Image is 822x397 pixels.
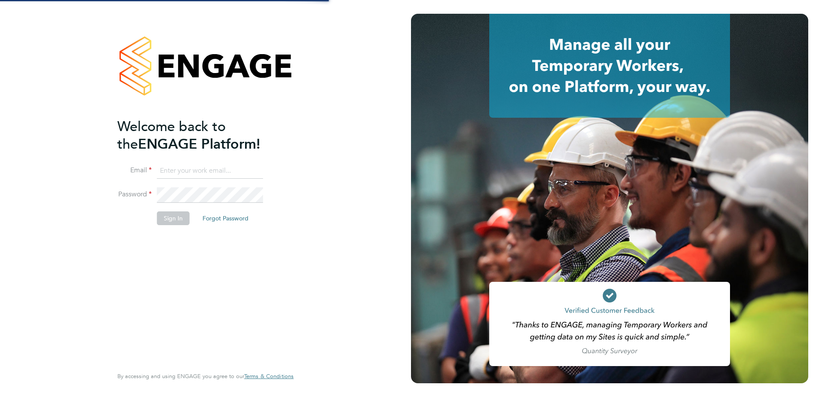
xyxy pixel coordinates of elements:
[117,190,152,199] label: Password
[117,166,152,175] label: Email
[196,211,255,225] button: Forgot Password
[157,211,190,225] button: Sign In
[117,373,294,380] span: By accessing and using ENGAGE you agree to our
[117,118,226,153] span: Welcome back to the
[244,373,294,380] a: Terms & Conditions
[117,118,285,153] h2: ENGAGE Platform!
[157,163,263,179] input: Enter your work email...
